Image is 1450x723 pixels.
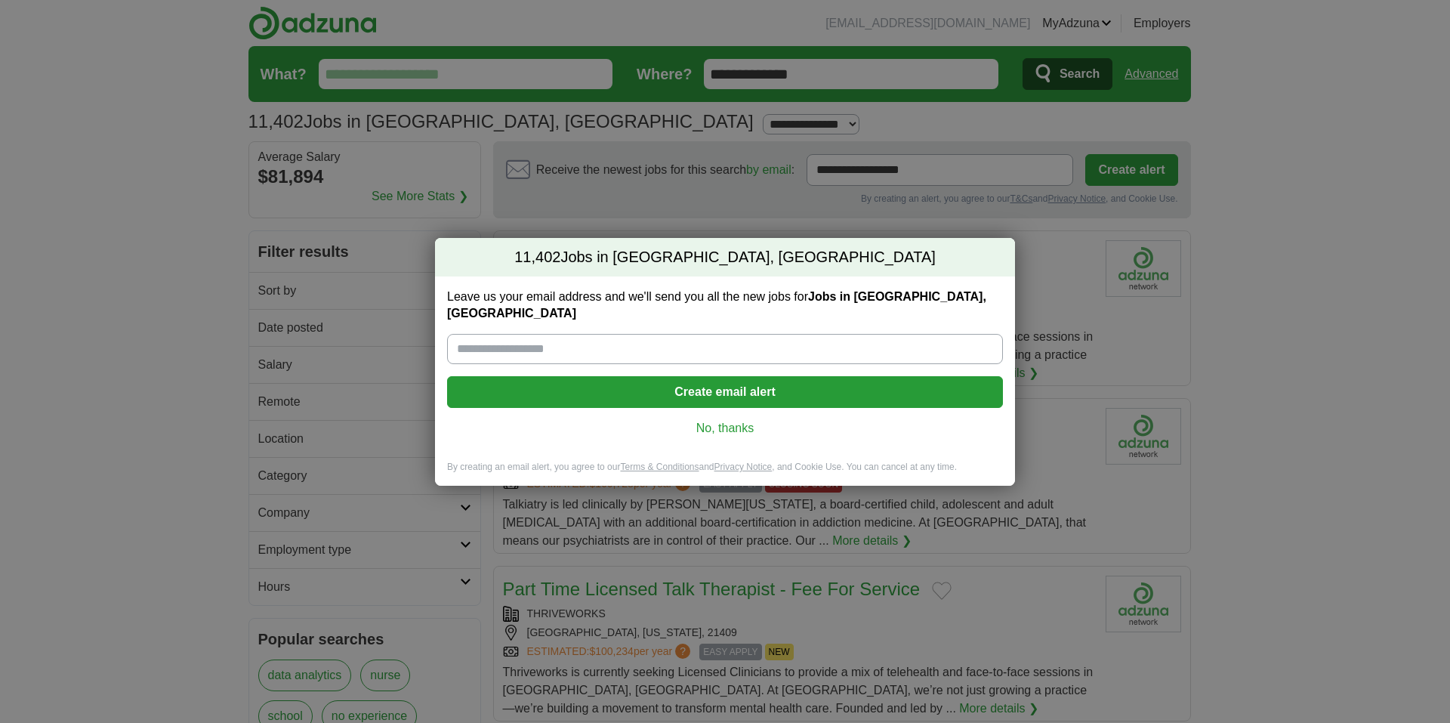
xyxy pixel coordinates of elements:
label: Leave us your email address and we'll send you all the new jobs for [447,289,1003,322]
a: Privacy Notice [714,462,773,472]
div: By creating an email alert, you agree to our and , and Cookie Use. You can cancel at any time. [435,461,1015,486]
h2: Jobs in [GEOGRAPHIC_DATA], [GEOGRAPHIC_DATA] [435,238,1015,277]
a: No, thanks [459,420,991,437]
span: 11,402 [514,247,560,268]
button: Create email alert [447,376,1003,408]
a: Terms & Conditions [620,462,699,472]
